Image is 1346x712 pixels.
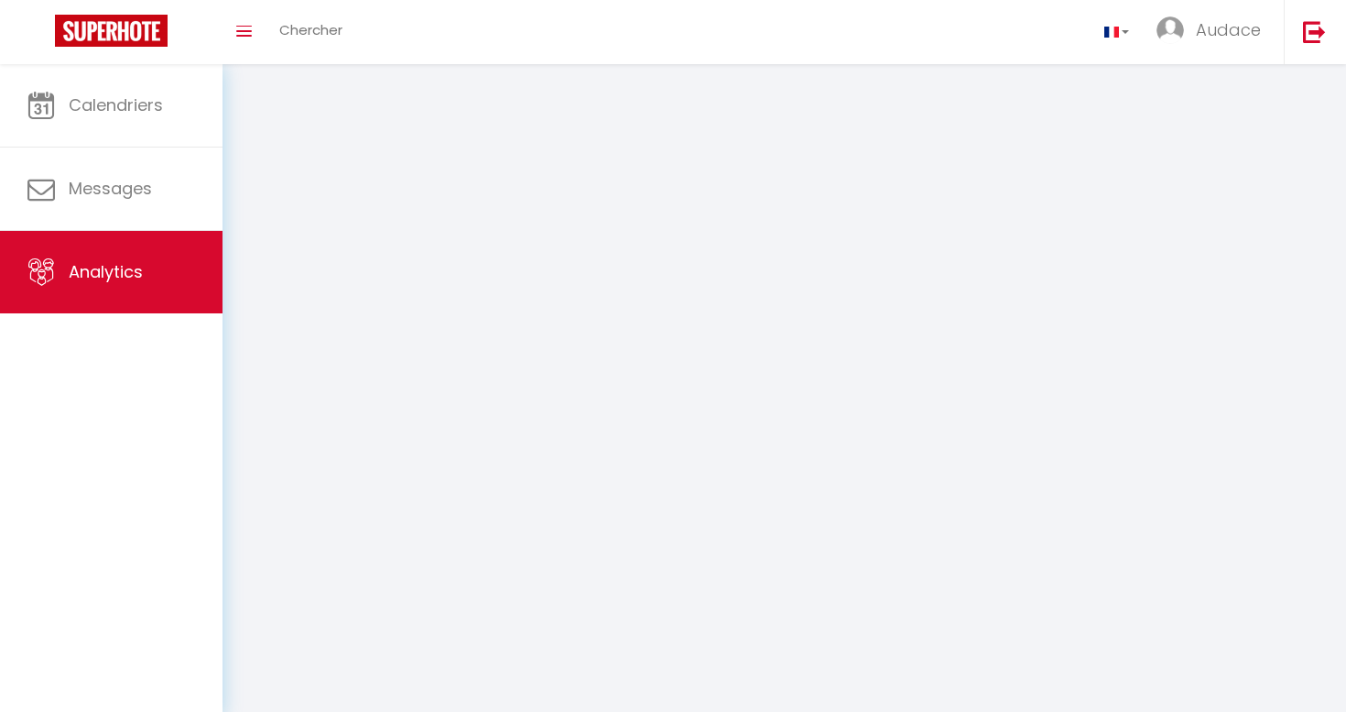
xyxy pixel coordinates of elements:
[15,7,70,62] button: Ouvrir le widget de chat LiveChat
[69,260,143,283] span: Analytics
[55,15,168,47] img: Super Booking
[69,177,152,200] span: Messages
[1156,16,1184,44] img: ...
[279,20,342,39] span: Chercher
[69,93,163,116] span: Calendriers
[1196,18,1261,41] span: Audace
[1303,20,1326,43] img: logout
